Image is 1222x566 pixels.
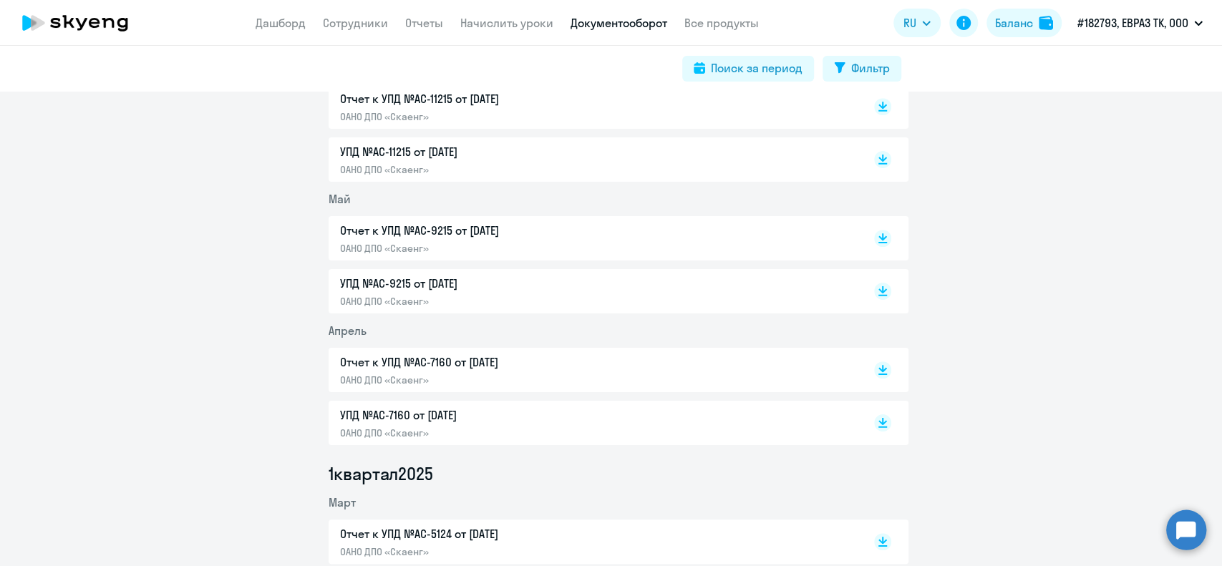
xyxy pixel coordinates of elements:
a: УПД №AC-7160 от [DATE]ОАНО ДПО «Скаенг» [340,406,844,439]
p: ОАНО ДПО «Скаенг» [340,545,641,558]
p: Отчет к УПД №AC-9215 от [DATE] [340,222,641,239]
button: Фильтр [823,56,901,82]
p: ОАНО ДПО «Скаенг» [340,242,641,255]
div: Баланс [995,14,1033,31]
a: УПД №AC-9215 от [DATE]ОАНО ДПО «Скаенг» [340,275,844,308]
span: Апрель [329,323,367,338]
p: УПД №AC-11215 от [DATE] [340,143,641,160]
div: Поиск за период [711,59,802,77]
p: ОАНО ДПО «Скаенг» [340,374,641,386]
button: RU [893,9,941,37]
p: УПД №AC-7160 от [DATE] [340,406,641,424]
a: Дашборд [256,16,306,30]
p: ОАНО ДПО «Скаенг» [340,295,641,308]
p: ОАНО ДПО «Скаенг» [340,110,641,123]
a: Отчет к УПД №AC-7160 от [DATE]ОАНО ДПО «Скаенг» [340,353,844,386]
a: Начислить уроки [460,16,553,30]
img: balance [1039,16,1053,30]
a: Отчет к УПД №AC-5124 от [DATE]ОАНО ДПО «Скаенг» [340,525,844,558]
p: Отчет к УПД №AC-5124 от [DATE] [340,525,641,542]
a: Отчет к УПД №AC-11215 от [DATE]ОАНО ДПО «Скаенг» [340,90,844,123]
a: УПД №AC-11215 от [DATE]ОАНО ДПО «Скаенг» [340,143,844,176]
p: Отчет к УПД №AC-11215 от [DATE] [340,90,641,107]
a: Сотрудники [323,16,388,30]
p: УПД №AC-9215 от [DATE] [340,275,641,292]
button: #182793, ЕВРАЗ ТК, ООО [1070,6,1210,40]
span: Май [329,192,351,206]
a: Отчеты [405,16,443,30]
span: Март [329,495,356,509]
a: Отчет к УПД №AC-9215 от [DATE]ОАНО ДПО «Скаенг» [340,222,844,255]
a: Документооборот [571,16,667,30]
p: ОАНО ДПО «Скаенг» [340,426,641,439]
button: Поиск за период [682,56,814,82]
span: RU [903,14,916,31]
p: #182793, ЕВРАЗ ТК, ООО [1077,14,1188,31]
li: 1 квартал 2025 [329,462,908,485]
a: Все продукты [684,16,759,30]
p: Отчет к УПД №AC-7160 от [DATE] [340,353,641,371]
button: Балансbalance [986,9,1062,37]
p: ОАНО ДПО «Скаенг» [340,163,641,176]
div: Фильтр [851,59,890,77]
